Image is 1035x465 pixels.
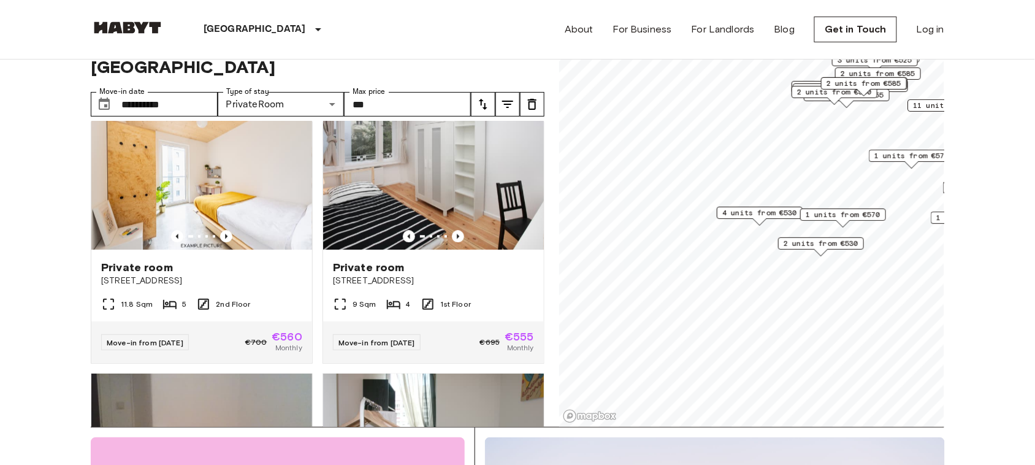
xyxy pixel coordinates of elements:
[908,99,998,118] div: Map marker
[171,231,183,243] button: Previous image
[323,102,544,364] a: Marketing picture of unit DE-01-232-03MPrevious imagePrevious imagePrivate room[STREET_ADDRESS]9 ...
[333,260,405,275] span: Private room
[943,182,1029,201] div: Map marker
[613,22,672,37] a: For Business
[107,338,183,347] span: Move-in from [DATE]
[204,22,306,37] p: [GEOGRAPHIC_DATA]
[505,331,534,342] span: €555
[917,22,944,37] a: Log in
[101,275,302,287] span: [STREET_ADDRESS]
[353,86,386,97] label: Max price
[91,103,312,250] img: Marketing picture of unit DE-01-07-005-01Q
[793,83,879,102] div: Map marker
[121,299,153,310] span: 11.8 Sqm
[692,22,755,37] a: For Landlords
[272,331,302,342] span: €560
[559,21,944,428] canvas: Map
[353,299,376,310] span: 9 Sqm
[220,231,232,243] button: Previous image
[565,22,594,37] a: About
[806,209,880,220] span: 1 units from €570
[507,342,534,353] span: Monthly
[333,275,534,287] span: [STREET_ADDRESS]
[778,237,864,256] div: Map marker
[218,92,345,117] div: PrivateRoom
[821,77,907,96] div: Map marker
[717,207,803,226] div: Map marker
[403,231,415,243] button: Previous image
[406,299,411,310] span: 4
[471,92,495,117] button: tune
[874,150,949,161] span: 1 units from €570
[869,150,955,169] div: Map marker
[722,207,797,218] span: 4 units from €530
[797,82,872,93] span: 2 units from €495
[480,337,500,348] span: €695
[216,299,250,310] span: 2nd Floor
[91,102,313,364] a: Marketing picture of unit DE-01-07-005-01QPrevious imagePrevious imagePrivate room[STREET_ADDRESS...
[495,92,520,117] button: tune
[814,17,897,42] a: Get in Touch
[936,212,1011,223] span: 1 units from €565
[827,78,901,89] span: 2 units from €585
[226,86,269,97] label: Type of stay
[835,67,921,86] div: Map marker
[182,299,186,310] span: 5
[323,103,544,250] img: Marketing picture of unit DE-01-232-03M
[520,92,544,117] button: tune
[101,260,173,275] span: Private room
[91,21,164,34] img: Habyt
[798,84,873,95] span: 1 units from €540
[452,231,464,243] button: Previous image
[245,337,267,348] span: €700
[792,81,877,100] div: Map marker
[832,54,918,73] div: Map marker
[800,209,886,228] div: Map marker
[838,55,912,66] span: 3 units from €525
[914,100,993,111] span: 11 units from €565
[774,22,795,37] a: Blog
[797,86,872,98] span: 2 units from €580
[99,86,145,97] label: Move-in date
[440,299,471,310] span: 1st Floor
[563,409,617,423] a: Mapbox logo
[931,212,1017,231] div: Map marker
[338,338,415,347] span: Move-in from [DATE]
[841,68,915,79] span: 2 units from €585
[275,342,302,353] span: Monthly
[92,92,116,117] button: Choose date, selected date is 25 Aug 2025
[792,86,877,105] div: Map marker
[784,238,858,249] span: 2 units from €530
